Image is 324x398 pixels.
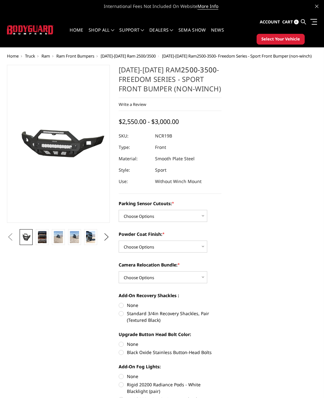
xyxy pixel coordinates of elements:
[155,176,202,187] dd: Without Winch Mount
[119,231,221,237] label: Powder Coat Finish:
[119,381,221,395] label: Rigid 20200 Radiance Pods - White Blacklight (pair)
[119,200,221,207] label: Parking Sensor Cutouts:
[5,232,15,242] button: Previous
[22,231,31,243] img: 2019-2025 Ram 2500-3500 - Freedom Series - Sport Front Bumper (non-winch)
[162,53,312,59] span: [DATE]-[DATE] Ram - Freedom Series - Sport Front Bumper (non-winch)
[197,3,218,9] a: More Info
[119,153,150,164] dt: Material:
[119,363,221,370] label: Add-On Fog Lights:
[119,349,221,356] label: Black Oxide Stainless Button-Head Bolts
[260,19,280,25] span: Account
[101,53,156,59] a: [DATE]-[DATE] Ram 2500/3500
[119,331,221,338] label: Upgrade Button Head Bolt Color:
[119,341,221,347] label: None
[119,176,150,187] dt: Use:
[41,53,50,59] a: Ram
[119,373,221,380] label: None
[149,28,173,40] a: Dealers
[25,53,35,59] a: Truck
[7,65,110,223] a: 2019-2025 Ram 2500-3500 - Freedom Series - Sport Front Bumper (non-winch)
[119,101,146,107] a: Write a Review
[119,117,179,126] span: $2,550.00 - $3,000.00
[282,14,299,31] a: Cart 0
[257,34,305,45] button: Select Your Vehicle
[102,232,111,242] button: Next
[119,302,221,309] label: None
[119,310,221,323] label: Standard 3/4in Recovery Shackles, Pair (Textured Black)
[197,53,216,59] a: 2500-3500
[260,14,280,31] a: Account
[7,25,53,34] img: BODYGUARD BUMPERS
[9,121,108,167] img: 2019-2025 Ram 2500-3500 - Freedom Series - Sport Front Bumper (non-winch)
[119,164,150,176] dt: Style:
[86,231,95,243] img: 2019-2025 Ram 2500-3500 - Freedom Series - Sport Front Bumper (non-winch)
[70,231,79,243] img: 2019-2025 Ram 2500-3500 - Freedom Series - Sport Front Bumper (non-winch)
[119,28,144,40] a: Support
[119,130,150,142] dt: SKU:
[261,36,300,42] span: Select Your Vehicle
[155,164,166,176] dd: Sport
[211,28,224,40] a: News
[181,65,217,74] a: 2500-3500
[155,142,166,153] dd: Front
[155,153,195,164] dd: Smooth Plate Steel
[178,28,206,40] a: SEMA Show
[155,130,172,142] dd: NCR19B
[119,65,221,98] h1: [DATE]-[DATE] Ram - Freedom Series - Sport Front Bumper (non-winch)
[56,53,94,59] a: Ram Front Bumpers
[54,231,63,243] img: 2019-2025 Ram 2500-3500 - Freedom Series - Sport Front Bumper (non-winch)
[119,261,221,268] label: Camera Relocation Bundle:
[70,28,83,40] a: Home
[294,20,299,24] span: 0
[7,53,19,59] a: Home
[38,231,47,243] img: Multiple lighting options
[119,142,150,153] dt: Type:
[89,28,114,40] a: shop all
[282,19,293,25] span: Cart
[119,292,221,299] label: Add-On Recovery Shackles :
